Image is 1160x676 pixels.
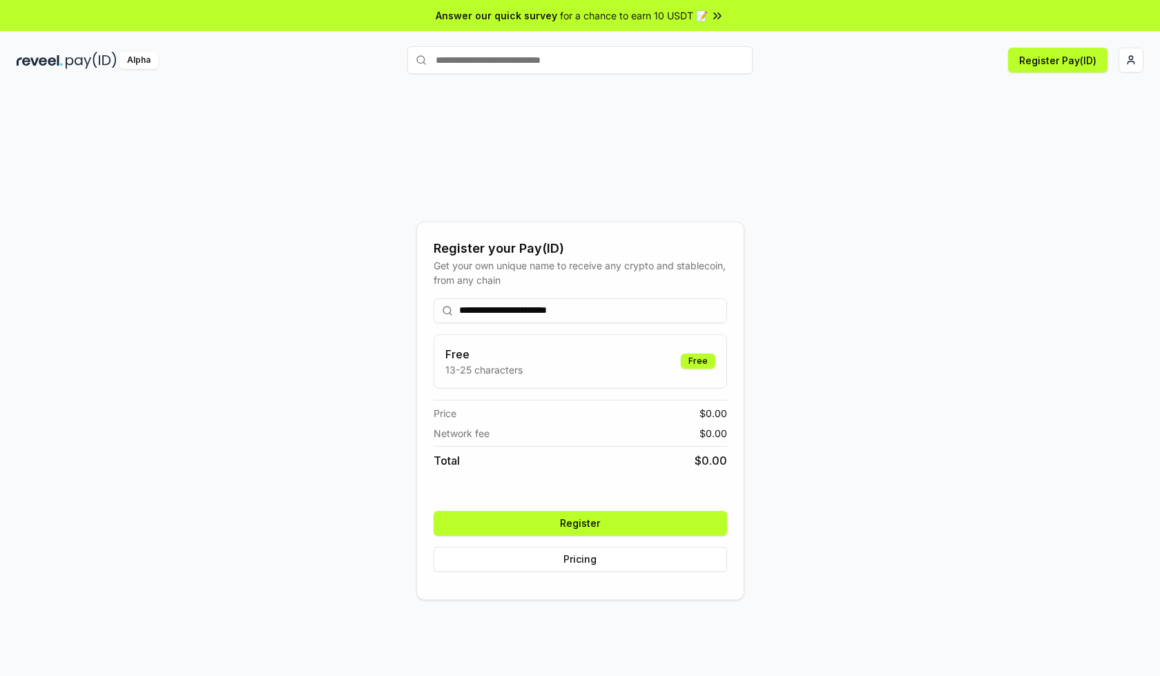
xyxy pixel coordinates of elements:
button: Pricing [434,547,727,572]
div: Register your Pay(ID) [434,239,727,258]
span: Price [434,406,456,421]
span: $ 0.00 [695,452,727,469]
p: 13-25 characters [445,363,523,377]
span: Total [434,452,460,469]
button: Register Pay(ID) [1008,48,1108,73]
span: for a chance to earn 10 USDT 📝 [560,8,708,23]
div: Alpha [119,52,158,69]
span: Answer our quick survey [436,8,557,23]
img: reveel_dark [17,52,63,69]
span: Network fee [434,426,490,441]
span: $ 0.00 [699,406,727,421]
div: Get your own unique name to receive any crypto and stablecoin, from any chain [434,258,727,287]
img: pay_id [66,52,117,69]
span: $ 0.00 [699,426,727,441]
h3: Free [445,346,523,363]
div: Free [681,354,715,369]
button: Register [434,511,727,536]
